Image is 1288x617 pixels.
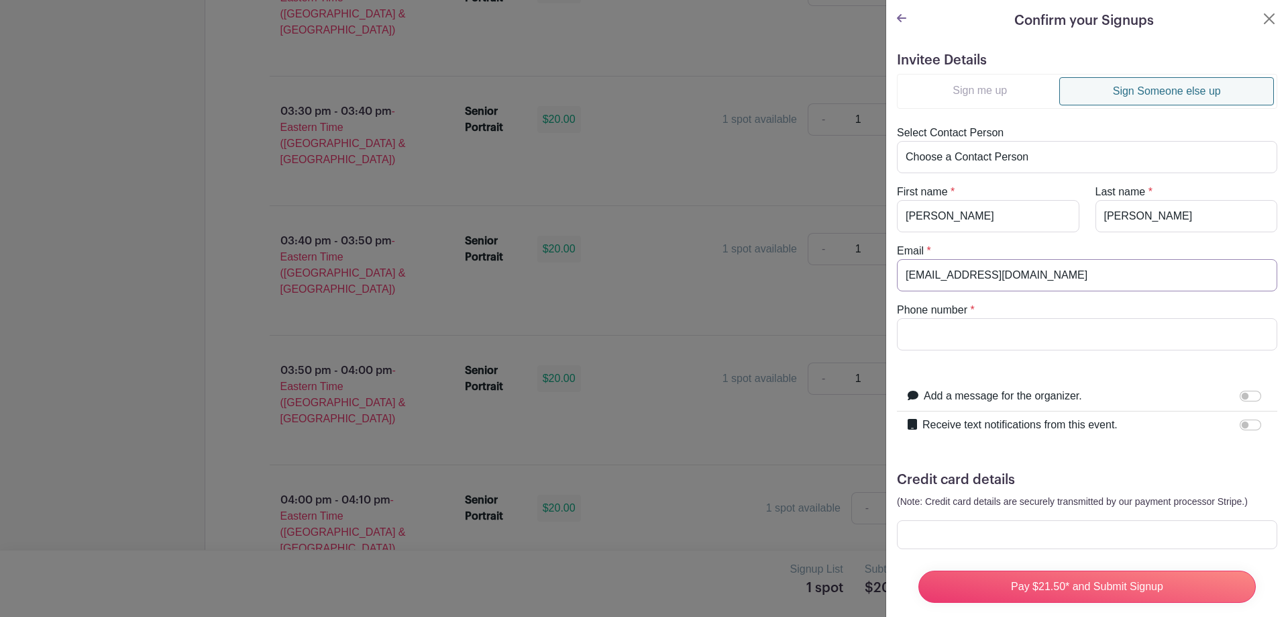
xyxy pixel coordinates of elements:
[1095,184,1146,200] label: Last name
[897,472,1277,488] h5: Credit card details
[906,528,1269,541] iframe: Secure card payment input frame
[897,243,924,259] label: Email
[900,77,1059,104] a: Sign me up
[897,302,967,318] label: Phone number
[918,571,1256,603] input: Pay $21.50* and Submit Signup
[1261,11,1277,27] button: Close
[1014,11,1154,31] h5: Confirm your Signups
[897,184,948,200] label: First name
[1059,77,1274,105] a: Sign Someone else up
[924,388,1082,404] label: Add a message for the organizer.
[922,417,1118,433] label: Receive text notifications from this event.
[897,52,1277,68] h5: Invitee Details
[897,125,1004,141] label: Select Contact Person
[897,496,1248,507] small: (Note: Credit card details are securely transmitted by our payment processor Stripe.)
